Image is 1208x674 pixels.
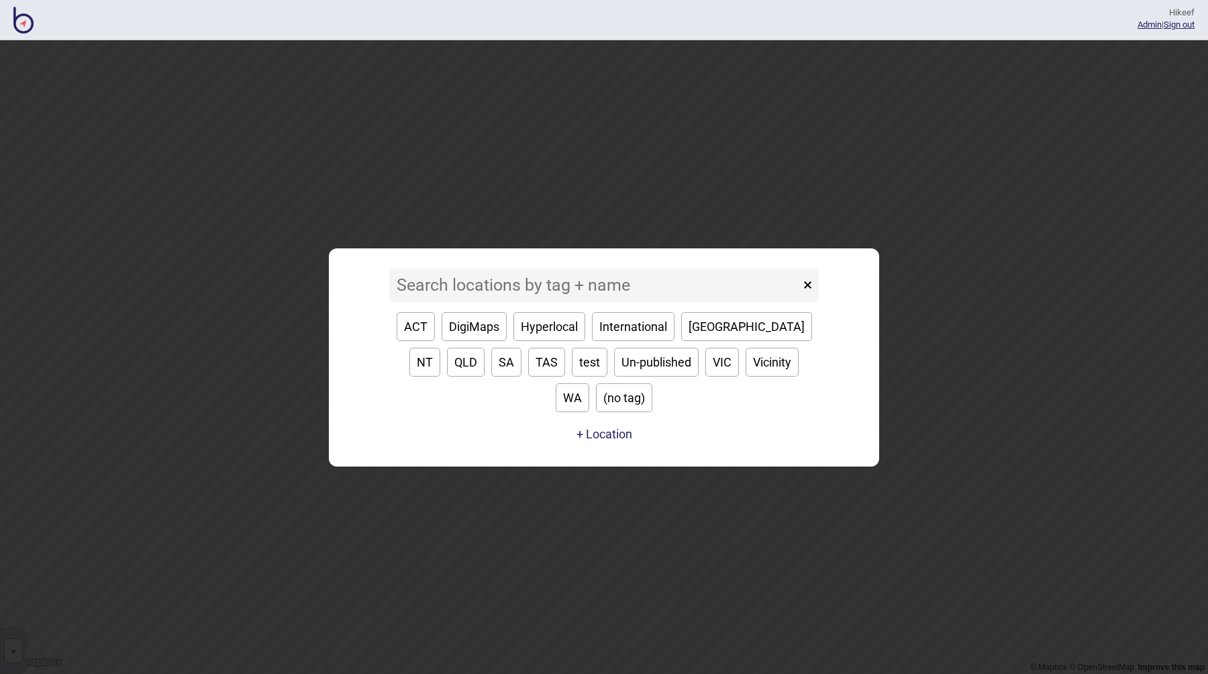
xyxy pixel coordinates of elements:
[447,348,485,377] button: QLD
[513,312,585,341] button: Hyperlocal
[556,383,589,412] button: WA
[409,348,440,377] button: NT
[528,348,565,377] button: TAS
[592,312,674,341] button: International
[614,348,699,377] button: Un-published
[442,312,507,341] button: DigiMaps
[576,427,632,441] button: + Location
[1138,19,1164,30] span: |
[705,348,739,377] button: VIC
[573,422,636,446] a: + Location
[1164,19,1195,30] button: Sign out
[389,269,800,302] input: Search locations by tag + name
[13,7,34,34] img: BindiMaps CMS
[491,348,521,377] button: SA
[572,348,607,377] button: test
[596,383,652,412] button: (no tag)
[397,312,435,341] button: ACT
[1138,7,1195,19] div: Hi keef
[681,312,812,341] button: [GEOGRAPHIC_DATA]
[746,348,799,377] button: Vicinity
[1138,19,1162,30] a: Admin
[797,269,819,302] button: ×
